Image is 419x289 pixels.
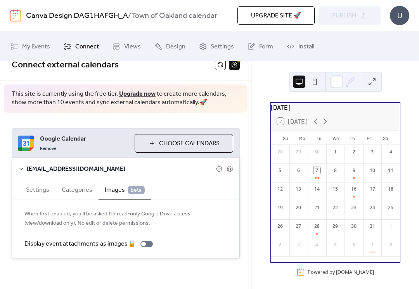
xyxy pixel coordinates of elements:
img: google [18,136,34,151]
div: 12 [277,186,284,193]
div: 1 [387,223,394,230]
span: Install [298,41,314,53]
a: Install [281,34,320,58]
div: 25 [387,204,394,211]
span: Form [259,41,273,53]
a: Settings [193,34,240,58]
div: 3 [369,148,376,155]
div: 9 [350,167,357,174]
div: Fr [360,131,377,145]
div: 4 [387,148,394,155]
div: 8 [332,167,339,174]
button: Upgrade site 🚀 [237,6,315,25]
span: Design [166,41,185,53]
div: 4 [313,241,320,248]
a: Form [242,34,279,58]
button: Settings [20,180,55,199]
span: Remove [40,146,56,152]
span: This site is currently using the free tier. to create more calendars, show more than 10 events an... [12,90,240,107]
span: beta [128,186,145,194]
div: 27 [295,223,302,230]
div: 29 [332,223,339,230]
a: Upgrade now [119,88,156,100]
a: Connect [58,34,105,58]
div: 2 [277,241,284,248]
span: Choose Calendars [159,139,220,148]
div: 21 [313,204,320,211]
div: We [327,131,344,145]
div: Sa [377,131,394,145]
div: 28 [313,223,320,230]
div: 30 [313,148,320,155]
div: 7 [313,167,320,174]
b: Town of Oakland calendar [132,9,217,23]
div: 23 [350,204,357,211]
a: Canva Design DAG1HAFGH_A [26,9,128,23]
b: / [128,9,132,23]
div: 5 [332,241,339,248]
span: Google Calendar [40,134,128,144]
div: 31 [369,223,376,230]
span: [EMAIL_ADDRESS][DOMAIN_NAME] [27,165,216,174]
div: 28 [277,148,284,155]
div: 19 [277,204,284,211]
span: When first enabled, you'll be asked for read-only Google Drive access (view/download only). No ed... [24,210,227,228]
div: 2 [350,148,357,155]
button: Images beta [99,180,151,200]
div: 16 [350,186,357,193]
div: Su [277,131,294,145]
div: U [390,6,409,25]
div: 6 [350,241,357,248]
div: 18 [387,186,394,193]
div: 24 [369,204,376,211]
span: Connect [75,41,99,53]
div: 14 [313,186,320,193]
a: Design [149,34,191,58]
img: logo [10,9,21,22]
span: Views [124,41,141,53]
div: 7 [369,241,376,248]
a: Views [107,34,147,58]
div: 15 [332,186,339,193]
div: Tu [310,131,327,145]
div: Th [344,131,360,145]
div: 10 [369,167,376,174]
div: 22 [332,204,339,211]
div: 5 [277,167,284,174]
div: 1 [332,148,339,155]
div: 17 [369,186,376,193]
div: [DATE] [271,103,400,112]
span: Upgrade site 🚀 [251,11,301,21]
div: 20 [295,204,302,211]
span: My Events [22,41,50,53]
div: 26 [277,223,284,230]
span: Images [105,186,145,195]
div: Powered by [308,269,374,275]
div: 6 [295,167,302,174]
span: Connect external calendars [12,57,119,74]
div: 30 [350,223,357,230]
button: Categories [55,180,99,199]
a: [DOMAIN_NAME] [336,269,374,275]
div: 13 [295,186,302,193]
div: Mo [294,131,310,145]
div: 8 [387,241,394,248]
div: 29 [295,148,302,155]
span: Settings [211,41,234,53]
a: My Events [5,34,56,58]
div: 3 [295,241,302,248]
div: 11 [387,167,394,174]
button: Choose Calendars [135,134,233,153]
